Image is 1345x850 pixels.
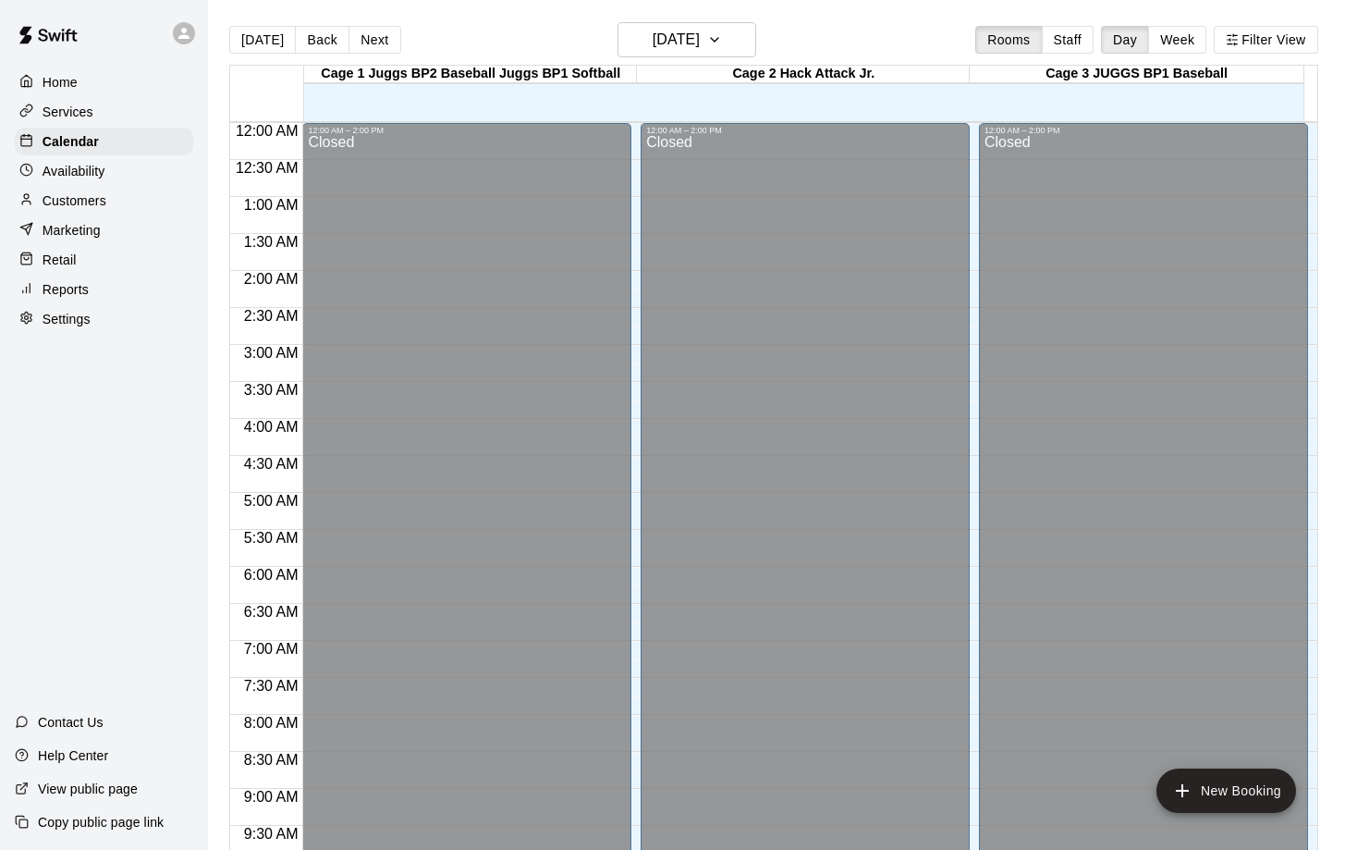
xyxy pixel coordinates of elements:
button: [DATE] [617,22,756,57]
a: Services [15,98,193,126]
p: Settings [43,310,91,328]
span: 8:00 AM [239,715,303,731]
a: Marketing [15,216,193,244]
p: Availability [43,162,105,180]
div: 12:00 AM – 2:00 PM [308,126,626,135]
p: Customers [43,191,106,210]
span: 9:00 AM [239,789,303,805]
span: 3:30 AM [239,382,303,398]
span: 9:30 AM [239,826,303,842]
a: Calendar [15,128,193,155]
button: Back [295,26,349,54]
span: 2:00 AM [239,271,303,287]
div: Cage 1 Juggs BP2 Baseball Juggs BP1 Softball [304,66,637,83]
a: Reports [15,276,193,303]
button: Next [348,26,400,54]
a: Settings [15,305,193,333]
p: Services [43,103,93,121]
button: Week [1148,26,1206,54]
span: 12:30 AM [231,160,303,176]
p: Reports [43,280,89,299]
span: 3:00 AM [239,345,303,361]
p: Copy public page link [38,813,164,832]
div: Cage 2 Hack Attack Jr. [637,66,970,83]
span: 7:30 AM [239,678,303,694]
button: Filter View [1214,26,1317,54]
div: 12:00 AM – 2:00 PM [984,126,1302,135]
span: 5:00 AM [239,493,303,509]
h6: [DATE] [653,27,700,53]
span: 6:30 AM [239,604,303,620]
span: 8:30 AM [239,752,303,768]
span: 12:00 AM [231,123,303,139]
span: 5:30 AM [239,530,303,546]
button: Staff [1042,26,1094,54]
span: 2:30 AM [239,308,303,324]
p: Contact Us [38,713,104,732]
div: Cage 3 JUGGS BP1 Baseball [970,66,1302,83]
span: 6:00 AM [239,567,303,583]
button: add [1156,769,1296,813]
a: Retail [15,246,193,274]
button: Day [1101,26,1149,54]
p: Help Center [38,746,108,765]
p: Calendar [43,132,99,151]
button: [DATE] [229,26,296,54]
a: Home [15,68,193,96]
p: Marketing [43,221,101,240]
div: 12:00 AM – 2:00 PM [646,126,964,135]
span: 4:30 AM [239,456,303,472]
span: 4:00 AM [239,419,303,435]
a: Customers [15,187,193,215]
p: Retail [43,251,77,269]
a: Availability [15,157,193,185]
p: Home [43,73,78,92]
span: 1:00 AM [239,197,303,213]
span: 1:30 AM [239,234,303,250]
span: 7:00 AM [239,641,303,657]
button: Rooms [975,26,1042,54]
p: View public page [38,780,138,798]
